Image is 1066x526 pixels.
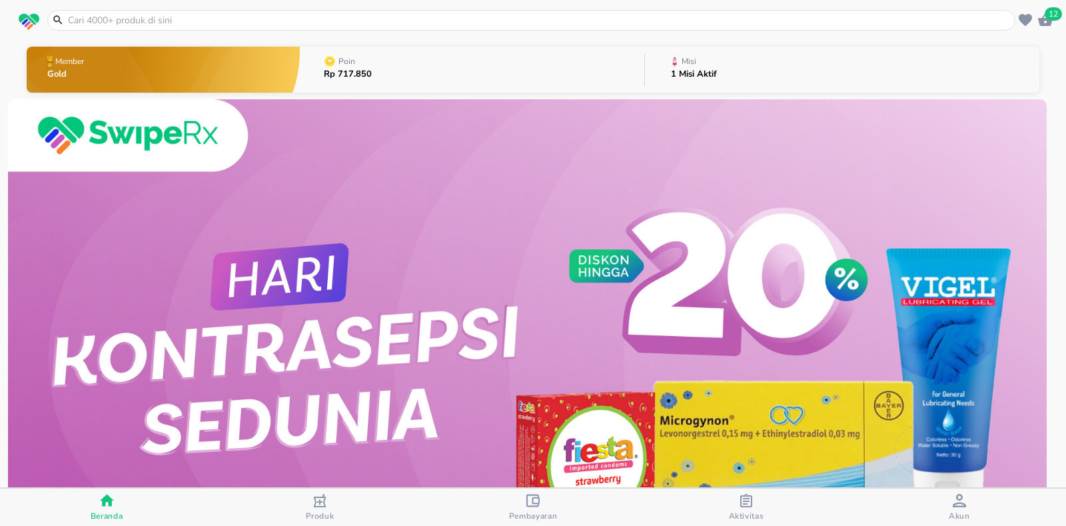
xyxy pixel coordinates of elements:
p: Member [55,57,84,65]
button: Aktivitas [640,489,853,526]
span: Beranda [91,511,123,521]
span: Pembayaran [509,511,558,521]
span: 12 [1045,7,1062,21]
p: Misi [682,57,696,65]
button: Misi1 Misi Aktif [645,43,1039,96]
p: Poin [338,57,355,65]
img: logo_swiperx_s.bd005f3b.svg [19,13,39,31]
input: Cari 4000+ produk di sini [67,13,1012,27]
span: Akun [949,511,970,521]
span: Produk [306,511,334,521]
button: PoinRp 717.850 [300,43,644,96]
button: 12 [1035,10,1055,30]
p: Gold [47,70,87,79]
button: Produk [213,489,426,526]
p: 1 Misi Aktif [671,70,717,79]
button: MemberGold [27,43,300,96]
span: Aktivitas [729,511,764,521]
button: Akun [853,489,1066,526]
button: Pembayaran [426,489,640,526]
p: Rp 717.850 [324,70,372,79]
